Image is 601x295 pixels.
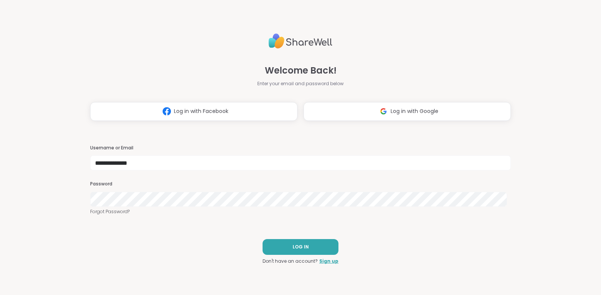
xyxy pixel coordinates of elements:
[293,244,309,250] span: LOG IN
[90,181,511,187] h3: Password
[391,107,438,115] span: Log in with Google
[269,30,332,52] img: ShareWell Logo
[160,104,174,118] img: ShareWell Logomark
[174,107,228,115] span: Log in with Facebook
[319,258,338,265] a: Sign up
[263,239,338,255] button: LOG IN
[257,80,344,87] span: Enter your email and password below
[376,104,391,118] img: ShareWell Logomark
[90,145,511,151] h3: Username or Email
[265,64,337,77] span: Welcome Back!
[304,102,511,121] button: Log in with Google
[263,258,318,265] span: Don't have an account?
[90,102,297,121] button: Log in with Facebook
[90,208,511,215] a: Forgot Password?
